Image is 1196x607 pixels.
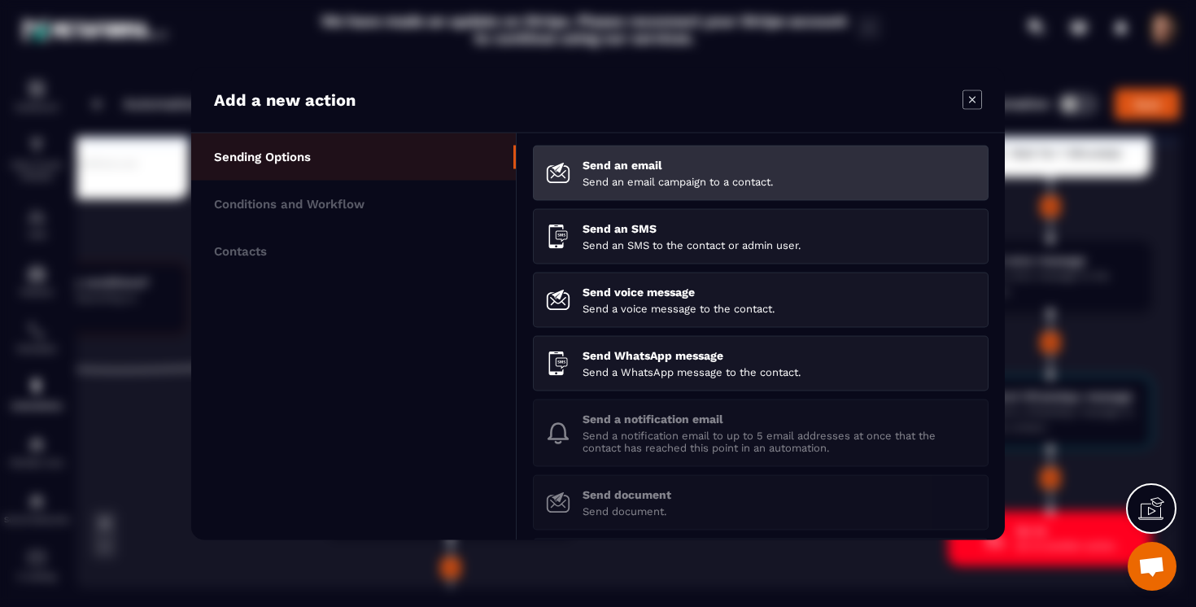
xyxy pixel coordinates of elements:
p: Send a notification email to up to 5 email addresses at once that the contact has reached this po... [583,430,976,454]
p: Send a WhatsApp message to the contact. [583,366,976,378]
p: Send WhatsApp message [583,349,976,362]
img: sendDocument.svg [546,491,570,515]
p: Send an SMS [583,222,976,235]
div: Mở cuộc trò chuyện [1128,542,1176,591]
p: Send voice message [583,286,976,299]
p: Send a notification email [583,413,976,426]
img: sendSms.svg [546,225,570,249]
p: Send an email [583,159,976,172]
p: Conditions and Workflow [214,197,364,212]
img: bell.svg [546,421,570,445]
p: Contacts [214,244,267,259]
img: sendEmail.svg [546,161,570,186]
p: Add a new action [214,90,356,110]
p: Send document [583,488,976,501]
p: Sending Options [214,150,311,164]
p: Send an SMS to the contact or admin user. [583,239,976,251]
img: sendVoiceMessage.svg [546,288,570,312]
p: Send a voice message to the contact. [583,303,976,315]
img: sendWhatsappMessage.svg [546,352,570,376]
p: Send an email campaign to a contact. [583,176,976,188]
p: Send document. [583,505,976,517]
